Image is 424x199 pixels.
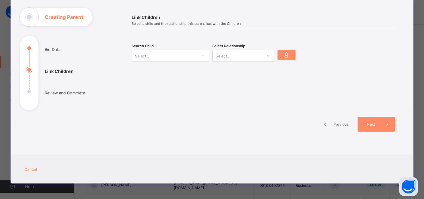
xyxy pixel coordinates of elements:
[132,44,154,48] span: Search Child
[135,50,149,62] div: Select...
[362,122,380,127] span: Next
[216,50,230,62] div: Select...
[25,167,37,172] span: Cancel
[212,44,245,48] span: Select Relationship
[132,15,395,20] span: Link Children
[45,15,83,20] h1: Creating Parent
[332,122,350,127] span: Previous
[132,21,395,26] span: Select a child and the relationship this parent has with the Children.
[399,177,418,196] button: Open asap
